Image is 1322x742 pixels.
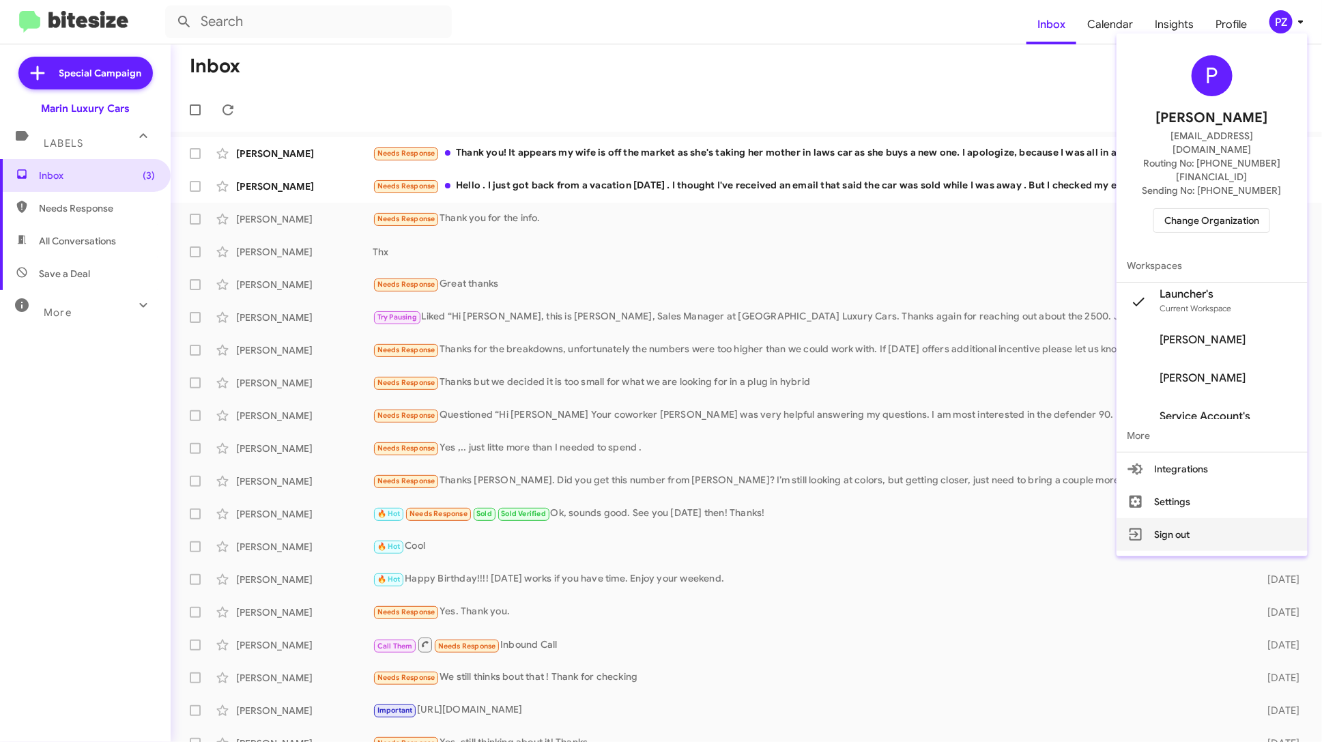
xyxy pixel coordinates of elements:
span: [PERSON_NAME] [1156,107,1268,129]
button: Integrations [1117,453,1308,485]
span: [EMAIL_ADDRESS][DOMAIN_NAME] [1133,129,1291,156]
span: [PERSON_NAME] [1160,333,1246,347]
button: Settings [1117,485,1308,518]
span: [PERSON_NAME] [1160,371,1246,385]
div: P [1192,55,1233,96]
span: Workspaces [1117,249,1308,282]
span: Service Account's [1160,410,1251,423]
span: Change Organization [1164,209,1259,232]
button: Change Organization [1153,208,1270,233]
button: Sign out [1117,518,1308,551]
span: Current Workspace [1160,303,1232,313]
span: Routing No: [PHONE_NUMBER][FINANCIAL_ID] [1133,156,1291,184]
span: Launcher's [1160,287,1232,301]
span: Sending No: [PHONE_NUMBER] [1143,184,1282,197]
span: More [1117,419,1308,452]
